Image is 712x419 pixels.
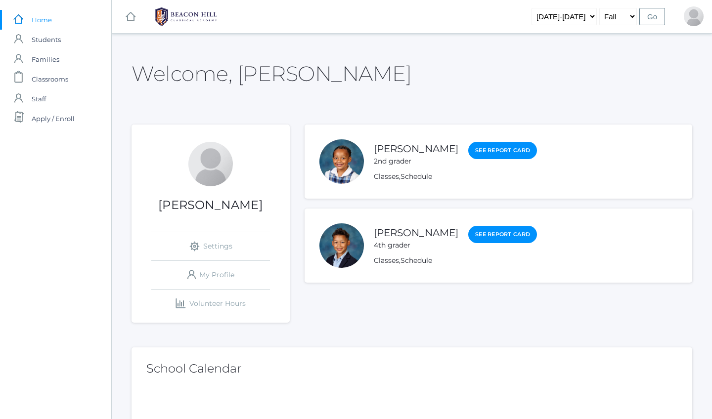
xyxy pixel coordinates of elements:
[151,290,270,318] a: Volunteer Hours
[32,89,46,109] span: Staff
[639,8,665,25] input: Go
[374,171,537,182] div: ,
[188,142,233,186] div: Jason Waite
[32,109,75,128] span: Apply / Enroll
[32,69,68,89] span: Classrooms
[32,10,52,30] span: Home
[149,4,223,29] img: BHCALogos-05-308ed15e86a5a0abce9b8dd61676a3503ac9727e845dece92d48e8588c001991.png
[132,199,290,211] h1: [PERSON_NAME]
[151,232,270,260] a: Settings
[319,223,364,268] div: Elijah Waite
[468,226,537,243] a: See Report Card
[374,227,458,239] a: [PERSON_NAME]
[132,62,411,85] h2: Welcome, [PERSON_NAME]
[400,172,432,181] a: Schedule
[32,49,59,69] span: Families
[146,362,677,375] h2: School Calendar
[374,156,458,167] div: 2nd grader
[32,30,61,49] span: Students
[374,240,458,251] div: 4th grader
[468,142,537,159] a: See Report Card
[374,256,399,265] a: Classes
[151,261,270,289] a: My Profile
[319,139,364,184] div: Eliana Waite
[374,172,399,181] a: Classes
[374,255,537,266] div: ,
[400,256,432,265] a: Schedule
[684,6,704,26] div: Jason Waite
[374,143,458,155] a: [PERSON_NAME]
